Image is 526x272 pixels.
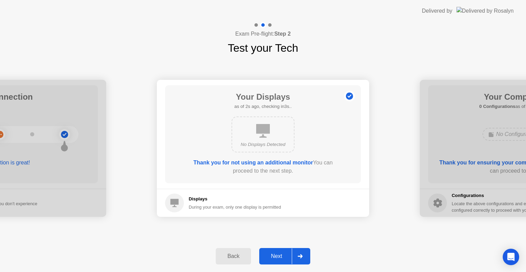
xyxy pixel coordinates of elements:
div: Back [218,253,249,259]
button: Next [259,248,310,264]
div: Delivered by [422,7,452,15]
img: Delivered by Rosalyn [456,7,514,15]
div: Open Intercom Messenger [503,249,519,265]
button: Back [216,248,251,264]
h1: Test your Tech [228,40,298,56]
b: Thank you for not using an additional monitor [193,160,313,165]
b: Step 2 [274,31,291,37]
h5: as of 2s ago, checking in3s.. [234,103,291,110]
div: During your exam, only one display is permitted [189,204,281,210]
h5: Displays [189,196,281,202]
h1: Your Displays [234,91,291,103]
div: No Displays Detected [238,141,288,148]
div: Next [261,253,292,259]
h4: Exam Pre-flight: [235,30,291,38]
div: You can proceed to the next step. [185,159,341,175]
